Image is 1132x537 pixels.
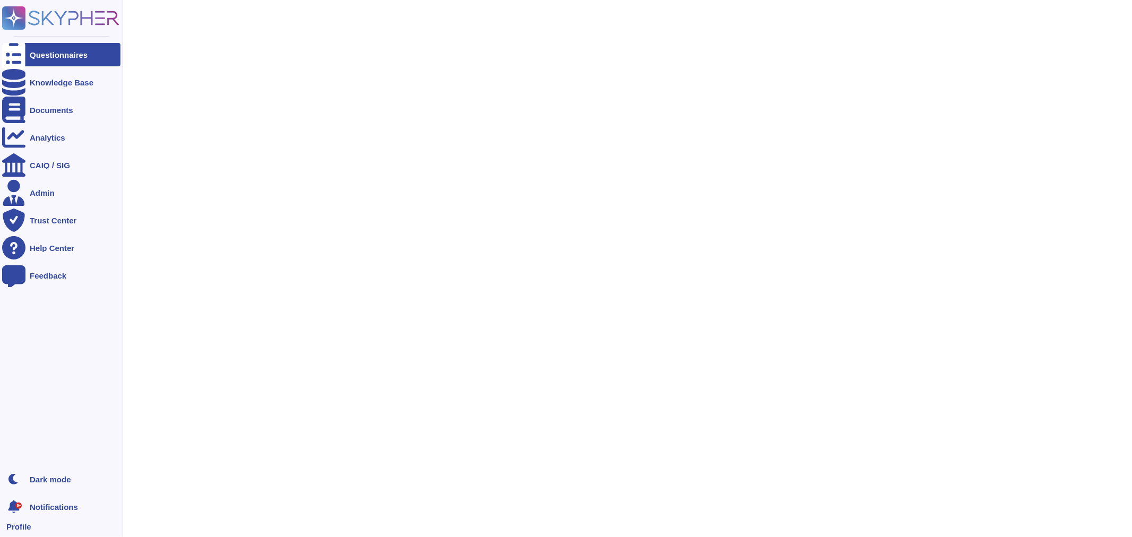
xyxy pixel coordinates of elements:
[30,475,71,483] div: Dark mode
[30,161,70,169] div: CAIQ / SIG
[2,43,120,66] a: Questionnaires
[30,503,78,511] span: Notifications
[30,134,65,142] div: Analytics
[2,181,120,204] a: Admin
[30,51,88,59] div: Questionnaires
[2,153,120,177] a: CAIQ / SIG
[30,244,74,252] div: Help Center
[2,209,120,232] a: Trust Center
[2,98,120,122] a: Documents
[30,272,66,280] div: Feedback
[30,189,55,197] div: Admin
[6,523,31,531] span: Profile
[15,503,22,509] div: 9+
[2,126,120,149] a: Analytics
[2,71,120,94] a: Knowledge Base
[2,264,120,287] a: Feedback
[30,106,73,114] div: Documents
[2,236,120,259] a: Help Center
[30,79,93,86] div: Knowledge Base
[30,216,76,224] div: Trust Center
